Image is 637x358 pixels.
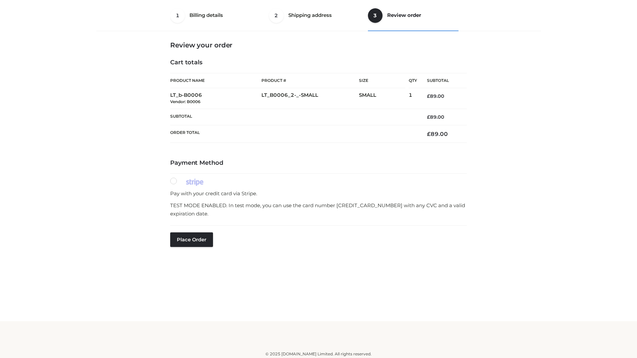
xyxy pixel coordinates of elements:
[427,131,431,137] span: £
[427,93,430,99] span: £
[170,73,261,88] th: Product Name
[427,114,444,120] bdi: 89.00
[170,41,467,49] h3: Review your order
[170,159,467,167] h4: Payment Method
[261,88,359,109] td: LT_B0006_2-_-SMALL
[409,88,417,109] td: 1
[427,93,444,99] bdi: 89.00
[409,73,417,88] th: Qty
[170,232,213,247] button: Place order
[427,114,430,120] span: £
[261,73,359,88] th: Product #
[170,99,200,104] small: Vendor: B0006
[170,59,467,66] h4: Cart totals
[170,109,417,125] th: Subtotal
[170,189,467,198] p: Pay with your credit card via Stripe.
[359,88,409,109] td: SMALL
[170,201,467,218] p: TEST MODE ENABLED. In test mode, you can use the card number [CREDIT_CARD_NUMBER] with any CVC an...
[99,351,538,357] div: © 2025 [DOMAIN_NAME] Limited. All rights reserved.
[170,88,261,109] td: LT_b-B0006
[427,131,448,137] bdi: 89.00
[417,73,467,88] th: Subtotal
[170,125,417,143] th: Order Total
[359,73,405,88] th: Size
